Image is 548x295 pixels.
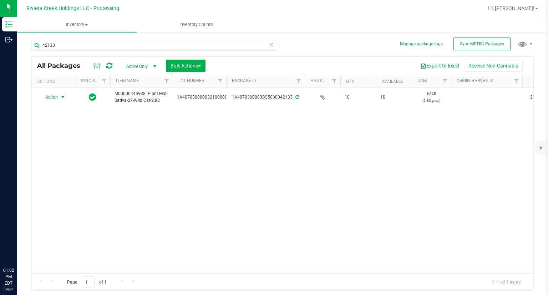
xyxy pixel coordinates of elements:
[380,94,407,101] span: 10
[31,40,277,51] input: Search Package ID, Item Name, SKU, Lot or Part Number...
[293,75,305,87] a: Filter
[177,94,237,101] span: 1A4070300000321000000860
[3,286,14,292] p: 09/26
[17,17,137,32] a: Inventory
[116,78,139,83] a: Item Name
[166,60,205,72] button: Bulk Actions
[457,78,493,83] a: Origin Harvests
[171,63,201,69] span: Bulk Actions
[137,17,256,32] a: Inventory Counts
[329,75,340,87] a: Filter
[225,94,306,101] div: 1A4070300003BC5000042133
[37,79,72,84] div: Actions
[464,60,523,72] button: Receive Non-Cannabis
[305,75,340,87] th: Has COA
[37,62,87,70] span: All Packages
[488,5,534,11] span: Hi, [PERSON_NAME]!
[89,92,96,102] span: In Sync
[400,41,443,47] button: Manage package tags
[416,60,464,72] button: Export to Excel
[26,5,119,11] span: Riviera Creek Holdings LLC - Processing
[416,90,447,104] span: Each
[170,21,223,28] span: Inventory Counts
[3,267,14,286] p: 01:02 PM EDT
[17,21,137,28] span: Inventory
[346,79,354,84] a: Qty
[511,75,522,87] a: Filter
[39,92,58,102] span: Action
[345,94,372,101] span: 10
[382,79,403,84] a: Available
[5,21,12,28] inline-svg: Inventory
[439,75,451,87] a: Filter
[417,78,427,83] a: UOM
[82,276,95,287] input: 1
[232,78,256,83] a: Package ID
[269,40,274,49] span: Clear
[294,95,299,100] span: Sync from Compliance System
[214,75,226,87] a: Filter
[115,90,168,104] span: M00000445938: Plant Mat-Sativa-27-Wild Cat-2.83
[80,78,108,83] a: Sync Status
[59,92,67,102] span: select
[486,276,526,287] span: 1 - 1 of 1 items
[453,37,511,50] button: Sync METRC Packages
[7,238,29,259] iframe: Resource center
[161,75,173,87] a: Filter
[416,97,447,104] p: (2.83 g ea.)
[178,78,204,83] a: Lot Number
[5,36,12,43] inline-svg: Outbound
[460,41,504,46] span: Sync METRC Packages
[98,75,110,87] a: Filter
[61,276,112,287] span: Page of 1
